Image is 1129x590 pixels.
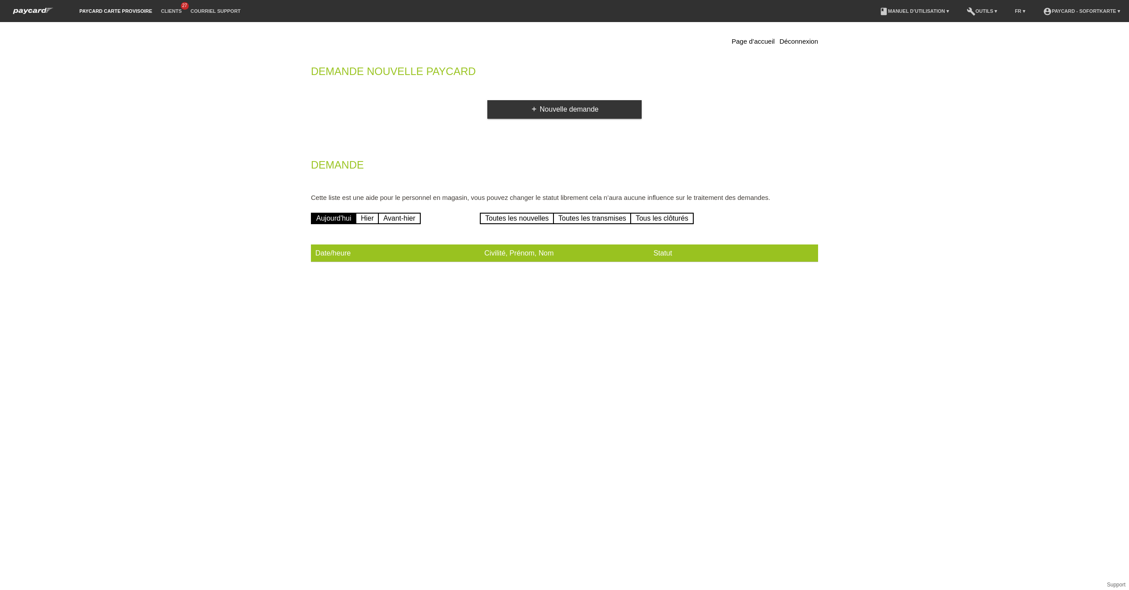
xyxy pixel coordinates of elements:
a: Déconnexion [779,38,818,45]
h2: Demande nouvelle Paycard [311,67,818,80]
i: build [967,7,976,16]
th: Civilité, Prénom, Nom [480,244,649,262]
a: Courriel Support [186,8,245,14]
a: Hier [355,213,379,224]
a: addNouvelle demande [487,100,642,119]
th: Statut [649,244,818,262]
h2: Demande [311,161,818,174]
i: add [531,105,538,113]
a: bookManuel d’utilisation ▾ [875,8,953,14]
a: Support [1107,582,1125,588]
span: 27 [181,2,189,10]
a: Aujourd'hui [311,213,357,224]
a: account_circlepaycard - Sofortkarte ▾ [1039,8,1125,14]
p: Cette liste est une aide pour le personnel en magasin, vous pouvez changer le statut librement ce... [311,194,818,201]
i: book [879,7,888,16]
a: Toutes les transmises [553,213,632,224]
a: FR ▾ [1010,8,1030,14]
a: buildOutils ▾ [962,8,1002,14]
a: Toutes les nouvelles [480,213,554,224]
a: Avant-hier [378,213,421,224]
i: account_circle [1043,7,1052,16]
a: Page d’accueil [732,38,775,45]
img: paycard Sofortkarte [9,6,57,15]
th: Date/heure [311,244,480,262]
a: Clients [157,8,186,14]
a: paycard carte provisoire [75,8,157,14]
a: paycard Sofortkarte [9,10,57,17]
a: Tous les clôturés [630,213,693,224]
